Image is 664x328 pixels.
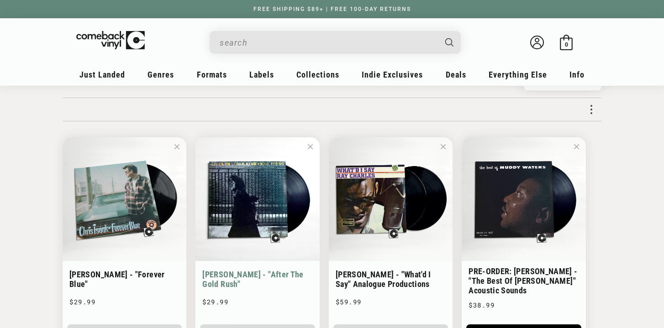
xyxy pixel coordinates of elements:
span: Indie Exclusives [362,70,423,79]
div: Search [210,31,461,54]
div: More Options [583,100,599,119]
span: Genres [148,70,174,79]
button: Search [437,31,462,54]
button: Delete Chris Isaak - "Forever Blue" [171,141,183,152]
span: Collections [296,70,339,79]
button: Delete PRE-ORDER: Muddy Waters - "The Best Of Muddy Waters" Acoustic Sounds [571,141,582,152]
input: When autocomplete results are available use up and down arrows to review and enter to select [220,33,436,52]
span: Labels [249,70,274,79]
button: Delete Neil Young - "After The Gold Rush" [305,141,316,152]
span: 0 [565,41,568,48]
span: Formats [197,70,227,79]
a: FREE SHIPPING $89+ | FREE 100-DAY RETURNS [244,6,420,12]
button: Delete Ray Charles - "What'd I Say" Analogue Productions [437,141,449,152]
span: Just Landed [79,70,125,79]
span: Deals [446,70,466,79]
span: Everything Else [489,70,547,79]
span: Info [569,70,585,79]
img: ComebackVinyl.com [76,31,145,50]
